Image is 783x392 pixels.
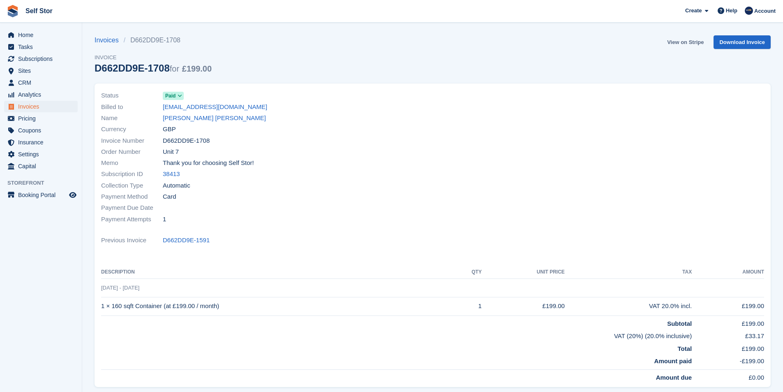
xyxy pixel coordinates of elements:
[95,35,124,45] a: Invoices
[163,169,180,179] a: 38413
[101,192,163,202] span: Payment Method
[101,102,163,112] span: Billed to
[656,374,692,381] strong: Amount due
[101,266,452,279] th: Description
[482,266,565,279] th: Unit Price
[18,65,67,77] span: Sites
[163,136,210,146] span: D662DD9E-1708
[18,89,67,100] span: Analytics
[565,302,692,311] div: VAT 20.0% incl.
[18,101,67,112] span: Invoices
[4,53,78,65] a: menu
[18,41,67,53] span: Tasks
[18,189,67,201] span: Booking Portal
[692,369,764,382] td: £0.00
[163,125,176,134] span: GBP
[4,113,78,124] a: menu
[101,297,452,315] td: 1 × 160 sqft Container (at £199.00 / month)
[18,160,67,172] span: Capital
[101,236,163,245] span: Previous Invoice
[101,91,163,100] span: Status
[4,41,78,53] a: menu
[165,92,176,100] span: Paid
[654,357,692,364] strong: Amount paid
[163,215,166,224] span: 1
[101,215,163,224] span: Payment Attempts
[692,266,764,279] th: Amount
[745,7,753,15] img: Chris Rice
[163,102,267,112] a: [EMAIL_ADDRESS][DOMAIN_NAME]
[482,297,565,315] td: £199.00
[692,328,764,341] td: £33.17
[101,285,139,291] span: [DATE] - [DATE]
[18,125,67,136] span: Coupons
[692,353,764,369] td: -£199.00
[726,7,737,15] span: Help
[182,64,212,73] span: £199.00
[7,179,82,187] span: Storefront
[4,89,78,100] a: menu
[692,297,764,315] td: £199.00
[170,64,179,73] span: for
[101,147,163,157] span: Order Number
[18,29,67,41] span: Home
[4,137,78,148] a: menu
[18,148,67,160] span: Settings
[4,160,78,172] a: menu
[667,320,692,327] strong: Subtotal
[163,91,184,100] a: Paid
[101,181,163,190] span: Collection Type
[685,7,702,15] span: Create
[101,158,163,168] span: Memo
[452,266,482,279] th: QTY
[101,114,163,123] span: Name
[101,125,163,134] span: Currency
[4,125,78,136] a: menu
[18,77,67,88] span: CRM
[4,29,78,41] a: menu
[714,35,771,49] a: Download Invoice
[452,297,482,315] td: 1
[163,192,176,202] span: Card
[101,328,692,341] td: VAT (20%) (20.0% inclusive)
[18,113,67,124] span: Pricing
[7,5,19,17] img: stora-icon-8386f47178a22dfd0bd8f6a31ec36ba5ce8667c1dd55bd0f319d3a0aa187defe.svg
[163,114,266,123] a: [PERSON_NAME] [PERSON_NAME]
[4,148,78,160] a: menu
[565,266,692,279] th: Tax
[95,53,212,62] span: Invoice
[4,101,78,112] a: menu
[677,345,692,352] strong: Total
[692,341,764,354] td: £199.00
[163,158,254,168] span: Thank you for choosing Self Stor!
[4,77,78,88] a: menu
[163,236,210,245] a: D662DD9E-1591
[101,136,163,146] span: Invoice Number
[18,53,67,65] span: Subscriptions
[4,65,78,77] a: menu
[18,137,67,148] span: Insurance
[754,7,776,15] span: Account
[664,35,707,49] a: View on Stripe
[95,63,212,74] div: D662DD9E-1708
[68,190,78,200] a: Preview store
[22,4,56,18] a: Self Stor
[163,147,179,157] span: Unit 7
[163,181,190,190] span: Automatic
[692,315,764,328] td: £199.00
[101,169,163,179] span: Subscription ID
[101,203,163,213] span: Payment Due Date
[95,35,212,45] nav: breadcrumbs
[4,189,78,201] a: menu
